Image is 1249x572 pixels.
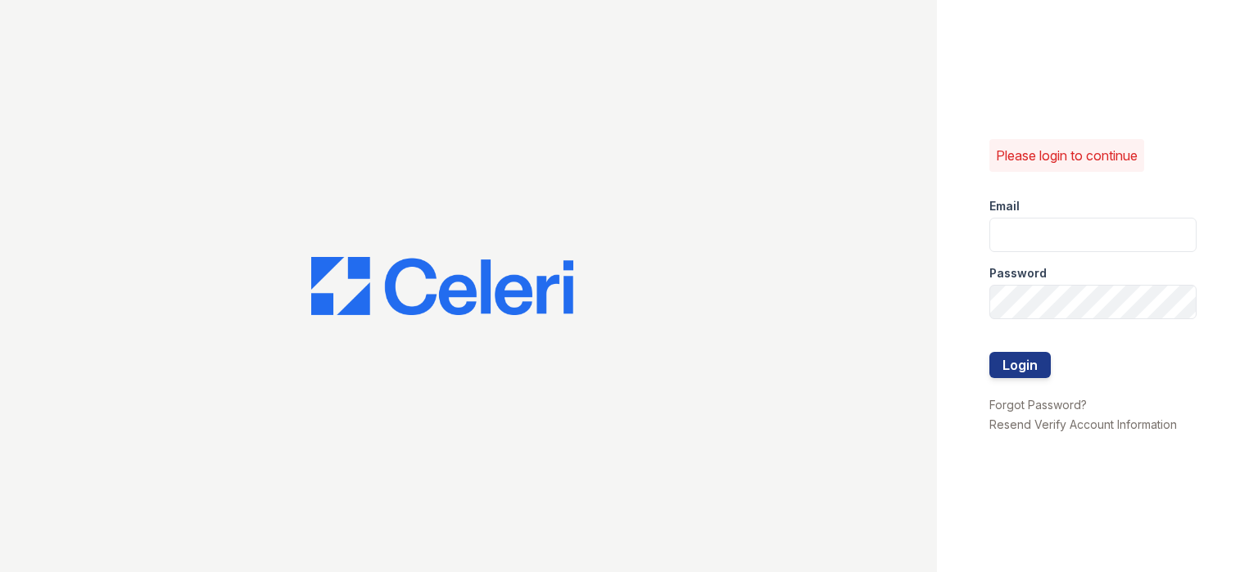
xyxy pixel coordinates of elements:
p: Please login to continue [996,146,1138,165]
label: Password [989,265,1047,281]
a: Resend Verify Account Information [989,417,1177,431]
img: CE_Logo_Blue-a8612792a0a2168367f1c8372b55b34899dd931a85d93a1a3d3e32e68fde9ad4.png [311,257,573,316]
label: Email [989,198,1020,214]
a: Forgot Password? [989,398,1087,412]
button: Login [989,352,1051,378]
